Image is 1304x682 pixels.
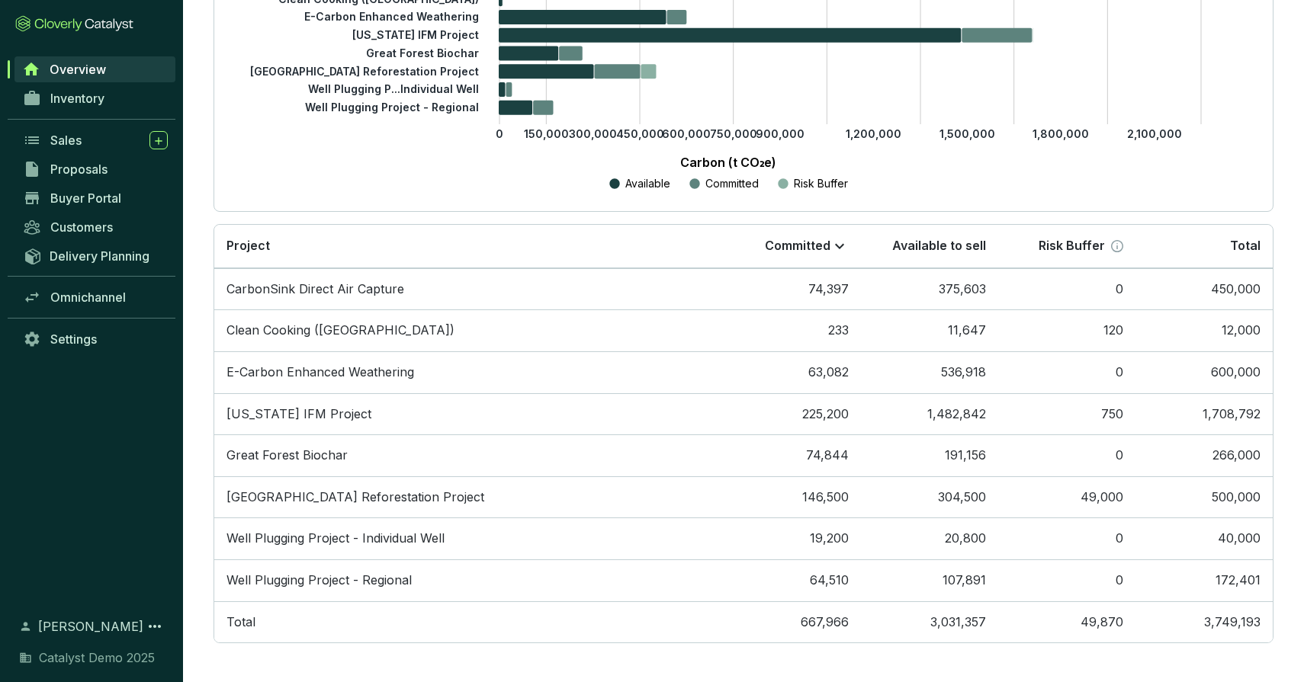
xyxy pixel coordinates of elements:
td: 191,156 [861,434,998,476]
td: 0 [998,517,1135,559]
td: 49,000 [998,476,1135,518]
span: Omnichannel [50,290,126,305]
tspan: Great Forest Biochar [366,46,479,59]
td: 266,000 [1135,434,1273,476]
td: Well Plugging Project - Individual Well [214,517,724,559]
a: Delivery Planning [15,243,175,268]
span: [PERSON_NAME] [38,617,143,636]
tspan: 2,100,000 [1127,127,1182,140]
td: 146,500 [724,476,861,518]
td: 120 [998,309,1135,351]
tspan: [GEOGRAPHIC_DATA] Reforestation Project [250,64,479,77]
a: Inventory [15,85,175,111]
td: 11,647 [861,309,998,351]
th: Project [214,225,724,268]
a: Customers [15,214,175,240]
td: 49,870 [998,601,1135,643]
tspan: 1,200,000 [846,127,901,140]
td: 19,200 [724,517,861,559]
tspan: Well Plugging P...Individual Well [308,82,479,95]
p: Available [625,176,670,191]
td: 12,000 [1135,309,1273,351]
tspan: [US_STATE] IFM Project [352,28,479,41]
span: Catalyst Demo 2025 [39,648,155,667]
tspan: Well Plugging Project - Regional [305,101,479,114]
tspan: 0 [496,127,503,140]
tspan: 600,000 [662,127,711,140]
td: 233 [724,309,861,351]
td: 450,000 [1135,268,1273,310]
tspan: 1,500,000 [939,127,995,140]
td: 1,482,842 [861,393,998,435]
p: Committed [765,238,830,255]
p: Carbon (t CO₂e) [255,153,1201,171]
span: Settings [50,331,97,347]
td: 3,749,193 [1135,601,1273,643]
td: 0 [998,434,1135,476]
td: 600,000 [1135,351,1273,393]
td: 74,844 [724,434,861,476]
th: Total [1135,225,1273,268]
tspan: 750,000 [710,127,757,140]
td: 3,031,357 [861,601,998,643]
td: E-Carbon Enhanced Weathering [214,351,724,393]
td: 63,082 [724,351,861,393]
td: 536,918 [861,351,998,393]
p: Committed [705,176,759,191]
td: 64,510 [724,559,861,601]
td: 40,000 [1135,517,1273,559]
td: 1,708,792 [1135,393,1273,435]
td: 74,397 [724,268,861,310]
tspan: 1,800,000 [1033,127,1089,140]
a: Settings [15,326,175,352]
span: Inventory [50,91,104,106]
span: Delivery Planning [50,248,149,264]
th: Available to sell [861,225,998,268]
td: 0 [998,268,1135,310]
td: 172,401 [1135,559,1273,601]
td: Georgia IFM Project [214,393,724,435]
td: 107,891 [861,559,998,601]
td: Well Plugging Project - Regional [214,559,724,601]
td: 500,000 [1135,476,1273,518]
span: Customers [50,219,113,235]
span: Overview [50,62,106,77]
tspan: E-Carbon Enhanced Weathering [304,10,479,23]
td: 304,500 [861,476,998,518]
td: 375,603 [861,268,998,310]
span: Sales [50,133,82,148]
td: 750 [998,393,1135,435]
td: 225,200 [724,393,861,435]
td: 667,966 [724,601,861,643]
td: Clean Cooking (Zambia) [214,309,724,351]
tspan: 150,000 [524,127,569,140]
td: Great Forest Biochar [214,434,724,476]
a: Omnichannel [15,284,175,310]
p: Risk Buffer [794,176,848,191]
tspan: 300,000 [569,127,617,140]
td: 0 [998,351,1135,393]
a: Overview [14,56,175,82]
p: Risk Buffer [1039,238,1105,255]
td: Total [214,601,724,643]
tspan: 900,000 [756,127,805,140]
span: Proposals [50,162,108,177]
a: Buyer Portal [15,185,175,211]
a: Proposals [15,156,175,182]
td: CarbonSink Direct Air Capture [214,268,724,310]
td: 0 [998,559,1135,601]
td: Great Oaks Reforestation Project [214,476,724,518]
td: 20,800 [861,517,998,559]
tspan: 450,000 [616,127,664,140]
span: Buyer Portal [50,191,121,206]
a: Sales [15,127,175,153]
